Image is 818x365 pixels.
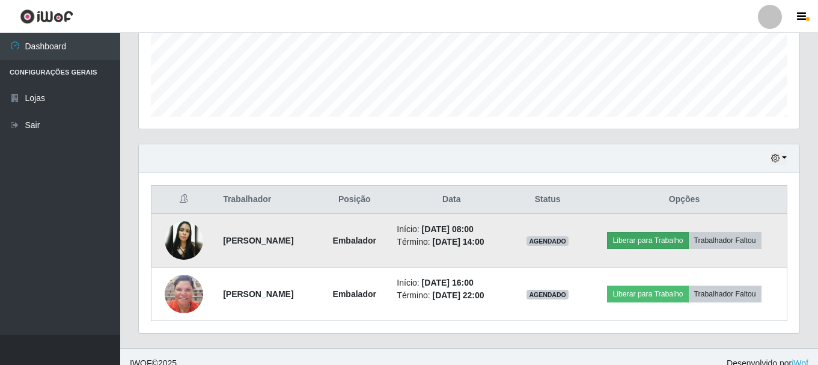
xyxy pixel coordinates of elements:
[216,186,319,214] th: Trabalhador
[389,186,513,214] th: Data
[607,286,688,302] button: Liberar para Trabalho
[582,186,787,214] th: Opções
[432,290,484,300] time: [DATE] 22:00
[689,286,762,302] button: Trabalhador Faltou
[333,289,376,299] strong: Embalador
[223,289,293,299] strong: [PERSON_NAME]
[319,186,389,214] th: Posição
[607,232,688,249] button: Liberar para Trabalho
[397,289,506,302] li: Término:
[527,290,569,299] span: AGENDADO
[165,221,203,260] img: 1616161514229.jpeg
[689,232,762,249] button: Trabalhador Faltou
[333,236,376,245] strong: Embalador
[527,236,569,246] span: AGENDADO
[513,186,582,214] th: Status
[432,237,484,247] time: [DATE] 14:00
[422,224,474,234] time: [DATE] 08:00
[397,277,506,289] li: Início:
[422,278,474,287] time: [DATE] 16:00
[223,236,293,245] strong: [PERSON_NAME]
[20,9,73,24] img: CoreUI Logo
[397,223,506,236] li: Início:
[397,236,506,248] li: Término:
[165,275,203,313] img: 1732392011322.jpeg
